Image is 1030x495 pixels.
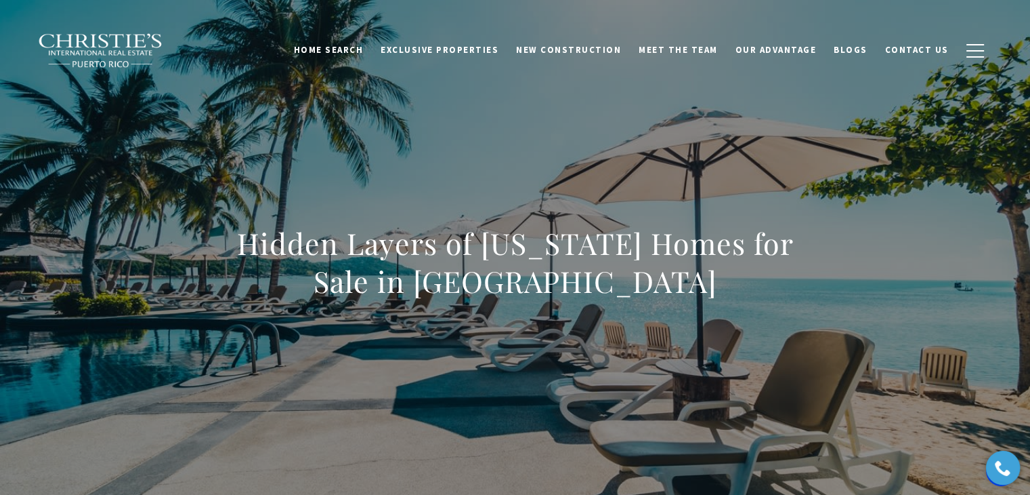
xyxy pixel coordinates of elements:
[825,37,876,63] a: Blogs
[38,33,164,68] img: Christie's International Real Estate black text logo
[516,44,621,56] span: New Construction
[285,37,372,63] a: Home Search
[834,44,867,56] span: Blogs
[507,37,630,63] a: New Construction
[381,44,498,56] span: Exclusive Properties
[876,37,958,63] a: Contact Us
[372,37,507,63] a: Exclusive Properties
[630,37,727,63] a: Meet the Team
[958,31,993,71] button: button
[885,44,949,56] span: Contact Us
[735,44,817,56] span: Our Advantage
[217,224,814,300] h1: Hidden Layers of [US_STATE] Homes for Sale in [GEOGRAPHIC_DATA]
[727,37,825,63] a: Our Advantage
